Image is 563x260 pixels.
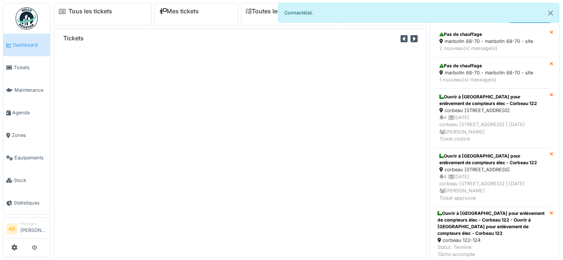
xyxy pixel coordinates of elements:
[3,56,50,79] a: Tickets
[3,34,50,56] a: Dashboard
[246,8,301,15] a: Toutes les tâches
[439,76,545,83] div: 1 nouveau(x) message(s)
[439,63,545,69] div: Pas de chauffage
[435,26,550,57] a: Pas de chauffage marbotin 68-70 - marbotin 68-70 - site 2 nouveau(x) message(s)
[439,114,545,142] div: 4 | [DATE] corbeau [STREET_ADDRESS] | [DATE] [PERSON_NAME] Ticket clotûré
[438,210,547,237] div: Ouvrir à [GEOGRAPHIC_DATA] pour enlèvement de compteurs élec - Corbeau 122 - Ouvrir à [GEOGRAPHIC...
[159,8,199,15] a: Mes tickets
[63,35,84,42] h6: Tickets
[3,79,50,101] a: Maintenance
[439,31,545,38] div: Pas de chauffage
[16,7,38,30] img: Badge_color-CXgf-gQk.svg
[439,173,545,202] div: 4 | [DATE] corbeau [STREET_ADDRESS] | [DATE] [PERSON_NAME] Ticket approuvé
[439,69,545,76] div: marbotin 68-70 - marbotin 68-70 - site
[438,244,547,258] div: Statut: Terminé Tâche accomplie
[3,101,50,124] a: Agenda
[439,45,545,52] div: 2 nouveau(x) message(s)
[3,146,50,169] a: Équipements
[14,154,47,161] span: Équipements
[6,223,17,234] li: AD
[14,64,47,71] span: Tickets
[3,169,50,192] a: Stock
[278,3,560,23] div: Connecté(e).
[3,124,50,146] a: Zones
[14,199,47,206] span: Statistiques
[438,237,547,244] div: corbeau 122-124
[6,221,47,239] a: AD Manager[PERSON_NAME]
[3,192,50,214] a: Statistiques
[439,38,545,45] div: marbotin 68-70 - marbotin 68-70 - site
[12,109,47,116] span: Agenda
[439,94,545,107] div: Ouvrir à [GEOGRAPHIC_DATA] pour enlèvement de compteurs élec - Corbeau 122
[14,87,47,94] span: Maintenance
[435,148,550,207] a: Ouvrir à [GEOGRAPHIC_DATA] pour enlèvement de compteurs élec - Corbeau 122 corbeau [STREET_ADDRES...
[439,153,545,166] div: Ouvrir à [GEOGRAPHIC_DATA] pour enlèvement de compteurs élec - Corbeau 122
[542,3,559,23] button: Close
[435,57,550,88] a: Pas de chauffage marbotin 68-70 - marbotin 68-70 - site 1 nouveau(x) message(s)
[14,177,47,184] span: Stock
[12,132,47,139] span: Zones
[20,221,47,237] li: [PERSON_NAME]
[20,221,47,226] div: Manager
[435,88,550,148] a: Ouvrir à [GEOGRAPHIC_DATA] pour enlèvement de compteurs élec - Corbeau 122 corbeau [STREET_ADDRES...
[439,166,545,173] div: corbeau [STREET_ADDRESS]
[68,8,112,15] a: Tous les tickets
[439,107,545,114] div: corbeau [STREET_ADDRESS]
[13,41,47,48] span: Dashboard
